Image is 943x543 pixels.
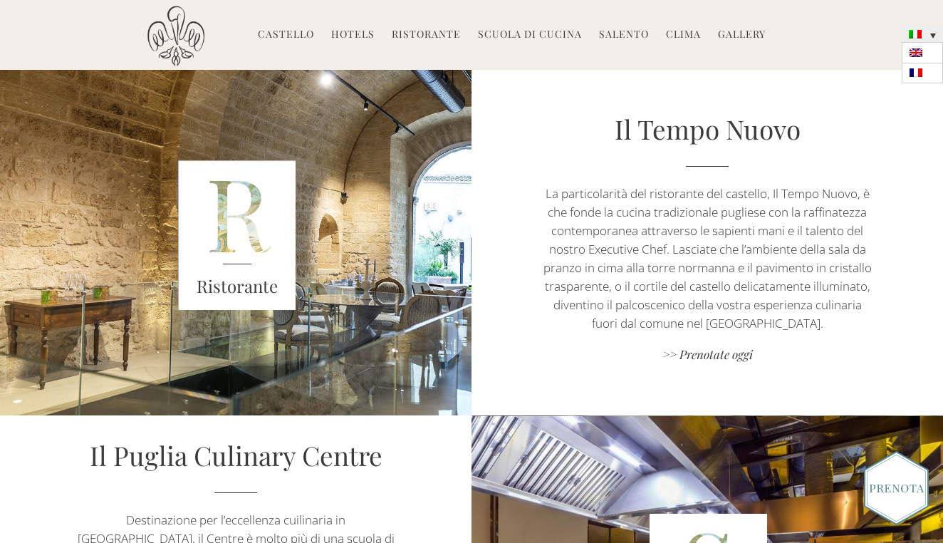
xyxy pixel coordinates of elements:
img: r_green.jpg [178,160,296,310]
img: Inglese [910,48,922,57]
img: Italiano [909,30,922,38]
h3: Ristorante [178,274,296,299]
a: Clima [666,27,701,43]
a: >> Prenotate oggi [542,346,872,366]
a: Ristorante [392,27,461,43]
a: Il Puglia Culinary Centre [90,438,382,472]
a: Gallery [718,27,766,43]
img: Book_Button_Italian.png [864,451,929,525]
img: Castello di Ugento [147,6,204,66]
a: Scuola di Cucina [478,27,582,43]
img: Francese [910,68,922,77]
a: Salento [599,27,649,43]
a: Castello [258,27,314,43]
p: La particolarità del ristorante del castello, Il Tempo Nuovo, è che fonde la cucina tradizionale ... [542,185,872,333]
a: Hotels [331,27,375,43]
